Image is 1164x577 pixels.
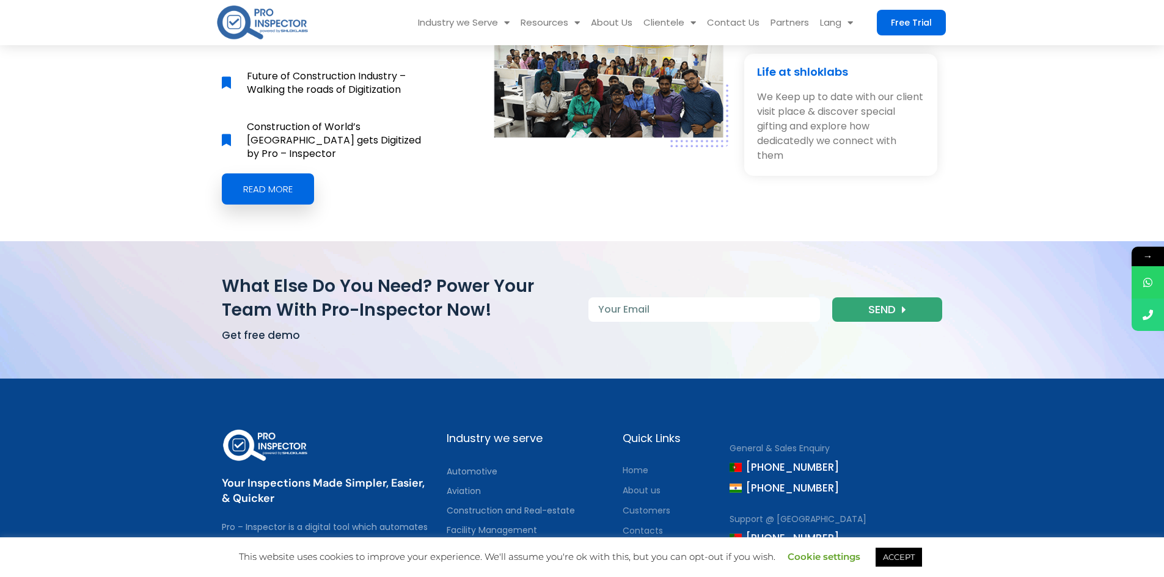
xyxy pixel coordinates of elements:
[239,551,925,562] span: This website uses cookies to improve your experience. We'll assume you're ok with this, but you c...
[222,120,428,161] a: Construction of World’s [GEOGRAPHIC_DATA] gets Digitized by Pro – Inspector
[623,522,663,539] span: Contacts
[588,297,821,322] input: Your Email
[222,427,309,463] img: pro-inspector-logo-white
[222,476,425,506] a: Your Inspections Made Simpler, Easier, & Quicker
[623,502,670,519] span: Customers
[222,274,576,322] p: What else do you need? Power your team with Pro-Inspector now!
[447,427,611,449] div: Industry we serve
[623,522,717,539] a: Contacts
[757,90,924,163] div: We Keep up to date with our client visit place & discover special gifting and explore how dedicat...
[222,325,576,346] p: Get free demo
[623,482,661,499] span: About us
[588,297,943,328] form: New Form
[447,462,611,481] a: Automotive
[730,477,839,498] span: [PHONE_NUMBER]
[244,70,428,97] span: Future of Construction Industry – Walking the roads of Digitization
[447,520,611,540] a: Facility Management
[876,548,922,567] a: ACCEPT
[757,64,848,79] a: Life at shloklabs
[244,120,428,161] span: Construction of World’s [GEOGRAPHIC_DATA] gets Digitized by Pro – Inspector
[623,502,717,519] a: Customers
[730,440,830,457] span: General & Sales Enquiry
[891,18,932,27] span: Free Trial
[868,304,896,315] span: Send
[447,481,611,501] a: Aviation
[216,3,309,42] img: pro-inspector-logo
[730,528,839,569] span: [PHONE_NUMBER] [PHONE_NUMBER]
[447,501,611,520] a: Construction and Real-estate
[623,462,717,479] a: Home
[222,173,314,205] a: Read More
[730,457,839,477] span: [PHONE_NUMBER]
[788,551,860,562] a: Cookie settings
[623,462,648,479] span: Home
[877,10,946,35] a: Free Trial
[222,70,428,97] a: Future of Construction Industry – Walking the roads of Digitization
[623,427,717,449] div: Quick Links
[623,482,717,499] a: About us
[730,510,866,528] span: Support @ [GEOGRAPHIC_DATA]
[243,184,293,194] span: Read More
[1132,247,1164,266] span: →
[832,297,942,322] button: Send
